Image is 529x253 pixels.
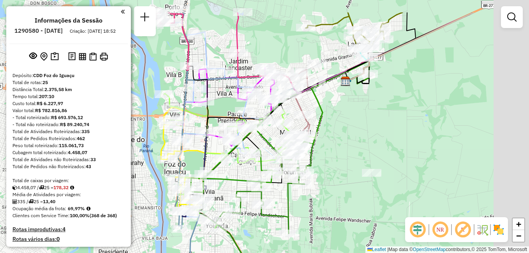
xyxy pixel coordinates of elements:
strong: 100,00% [70,213,90,218]
strong: (368 de 368) [90,213,117,218]
h4: Rotas vários dias: [12,236,125,242]
div: Valor total: [12,107,125,114]
strong: 207:10 [39,93,54,99]
strong: 178,32 [53,184,69,190]
strong: 115.061,73 [59,142,84,148]
strong: 33 [90,156,96,162]
span: + [516,219,521,229]
div: Atividade não roteirizada - MICAEL FELIPE DE FRE [360,44,379,52]
div: Depósito: [12,72,125,79]
strong: CDD Foz do Iguaçu [33,72,74,78]
div: Média de Atividades por viagem: [12,191,125,198]
span: Ocupação média da frota: [12,206,66,211]
div: Total de caixas por viagem: [12,177,125,184]
span: Ocultar deslocamento [408,220,427,239]
img: Exibir/Ocultar setores [492,223,505,236]
strong: 0 [56,235,60,242]
a: Exibir filtros [504,9,520,25]
img: CDD Foz do Iguaçu [340,76,351,86]
div: Peso total roteirizado: [12,142,125,149]
img: Fluxo de ruas [476,223,488,236]
strong: 4.458,07 [68,149,87,155]
div: Total de Atividades não Roteirizadas: [12,156,125,163]
i: Meta Caixas/viagem: 189,47 Diferença: -11,15 [70,185,74,190]
strong: 2 [73,245,76,252]
span: − [516,231,521,241]
div: Cubagem total roteirizado: [12,149,125,156]
div: Tempo total: [12,93,125,100]
span: | [387,247,388,252]
strong: 462 [77,135,85,141]
strong: R$ 89.240,74 [60,121,89,127]
span: Ocultar NR [431,220,450,239]
div: 335 / 25 = [12,198,125,205]
button: Visualizar Romaneio [88,51,98,62]
a: OpenStreetMap [413,247,446,252]
i: Total de rotas [39,185,44,190]
div: Atividade não roteirizada - MERCADO ALVORADA [358,70,378,78]
a: Zoom in [513,218,524,230]
div: Custo total: [12,100,125,107]
h6: 1290580 - [DATE] [14,27,63,34]
a: Leaflet [367,247,386,252]
strong: 69,97% [68,206,85,211]
strong: 25 [42,79,48,85]
button: Painel de Sugestão [49,51,60,63]
button: Centralizar mapa no depósito ou ponto de apoio [39,51,49,63]
div: Total de Pedidos Roteirizados: [12,135,125,142]
strong: 2.375,58 km [44,86,72,92]
strong: 13,40 [43,199,55,204]
div: Total de Atividades Roteirizadas: [12,128,125,135]
a: Clique aqui para minimizar o painel [121,7,125,16]
div: Atividade não roteirizada - IVAN JOSE MONTEIRO D [348,45,368,53]
div: - Total roteirizado: [12,114,125,121]
strong: R$ 6.227,97 [37,100,63,106]
span: Clientes com Service Time: [12,213,70,218]
div: Map data © contributors,© 2025 TomTom, Microsoft [365,246,529,253]
div: 4.458,07 / 25 = [12,184,125,191]
div: Total de rotas: [12,79,125,86]
a: Nova sessão e pesquisa [137,9,153,27]
span: Exibir rótulo [453,220,472,239]
i: Total de Atividades [12,199,17,204]
div: Atividade não roteirizada - AGUIA FOZ COMERCIO E [350,44,369,52]
button: Exibir sessão original [28,50,39,63]
i: Total de rotas [28,199,34,204]
div: Atividade não roteirizada - CHACARA DAS QUINTAS [362,169,381,177]
h4: Informações da Sessão [35,17,102,24]
i: Cubagem total roteirizado [12,185,17,190]
div: Distância Total: [12,86,125,93]
div: Criação: [DATE] 18:52 [67,28,119,35]
h4: Rotas improdutivas: [12,226,125,233]
h4: Clientes Priorizados NR: [12,246,125,252]
em: Média calculada utilizando a maior ocupação (%Peso ou %Cubagem) de cada rota da sessão. Rotas cro... [86,206,90,211]
div: Total de Pedidos não Roteirizados: [12,163,125,170]
strong: 4 [62,226,65,233]
button: Visualizar relatório de Roteirização [77,51,88,61]
button: Logs desbloquear sessão [67,51,77,63]
strong: 43 [86,163,91,169]
div: - Total não roteirizado: [12,121,125,128]
button: Imprimir Rotas [98,51,109,62]
div: Atividade não roteirizada - RITA COSTA [354,45,373,53]
div: Atividade não roteirizada - DARLI PEREIRA DOS S [307,60,327,68]
a: Zoom out [513,230,524,242]
strong: R$ 693.576,12 [51,114,83,120]
strong: R$ 782.816,86 [35,107,67,113]
strong: 335 [81,128,90,134]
